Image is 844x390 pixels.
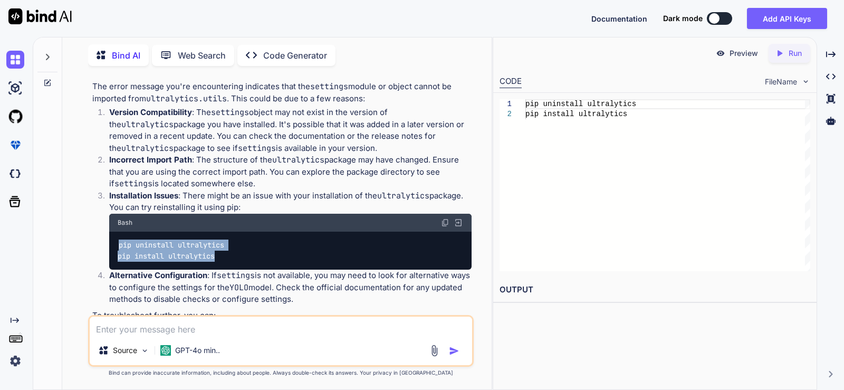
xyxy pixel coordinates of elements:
div: CODE [500,75,522,88]
span: pip install ultralytics [525,110,627,118]
button: Add API Keys [747,8,827,29]
img: attachment [428,345,440,357]
code: YOLO [229,282,248,293]
code: ultralytics [377,191,429,201]
code: settings [238,143,276,154]
p: Bind can provide inaccurate information, including about people. Always double-check its answers.... [88,369,474,377]
h2: OUTPUT [493,278,817,302]
strong: Version Compatibility [109,107,192,117]
p: The error message you're encountering indicates that the module or object cannot be imported from... [92,81,472,104]
p: Code Generator [263,49,327,62]
img: Open in Browser [454,218,463,227]
button: Documentation [591,13,647,24]
p: Bind AI [112,49,140,62]
code: pip uninstall ultralytics pip install ultralytics [118,240,224,261]
code: settings [310,81,348,92]
code: ultralytics [272,155,324,165]
code: settings [217,270,255,281]
strong: Alternative Configuration [109,270,207,280]
strong: Incorrect Import Path [109,155,192,165]
strong: Installation Issues [109,191,178,201]
span: FileName [765,77,797,87]
span: pip uninstall ultralytics [525,100,636,108]
code: ultralytics [121,119,174,130]
p: : The object may not exist in the version of the package you have installed. It's possible that i... [109,107,472,154]
p: : If is not available, you may need to look for alternative ways to configure the settings for th... [109,270,472,306]
p: Source [113,345,137,356]
img: githubLight [6,108,24,126]
p: : The structure of the package may have changed. Ensure that you are using the correct import pat... [109,154,472,190]
img: Pick Models [140,346,149,355]
p: Run [789,48,802,59]
p: : There might be an issue with your installation of the package. You can try reinstalling it usin... [109,190,472,214]
span: Documentation [591,14,647,23]
img: Bind AI [8,8,72,24]
img: copy [441,218,449,227]
code: ultralytics.utils [146,93,227,104]
p: Preview [730,48,758,59]
img: chat [6,51,24,69]
img: icon [449,346,459,356]
p: GPT-4o min.. [175,345,220,356]
img: preview [716,49,725,58]
p: To troubleshoot further, you can: [92,310,472,322]
span: Dark mode [663,13,703,24]
img: premium [6,136,24,154]
code: settings [114,178,152,189]
img: chevron down [801,77,810,86]
img: ai-studio [6,79,24,97]
div: 1 [500,99,512,109]
div: 2 [500,109,512,119]
span: Bash [118,218,132,227]
img: settings [6,352,24,370]
code: ultralytics [121,143,174,154]
img: darkCloudIdeIcon [6,165,24,183]
p: Web Search [178,49,226,62]
code: settings [211,107,249,118]
img: GPT-4o mini [160,345,171,356]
